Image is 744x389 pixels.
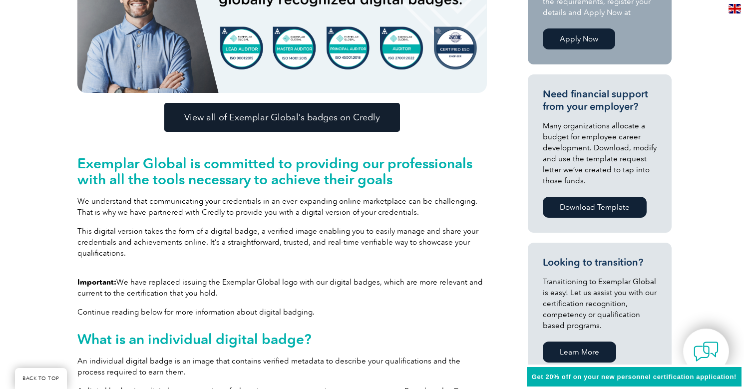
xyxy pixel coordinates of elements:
span: View all of Exemplar Global’s badges on Credly [184,113,380,122]
p: An individual digital badge is an image that contains verified metadata to describe your qualific... [77,356,487,378]
img: en [729,4,741,13]
p: We have replaced issuing the Exemplar Global logo with our digital badges, which are more relevan... [77,277,487,299]
h3: Looking to transition? [543,256,657,269]
p: Transitioning to Exemplar Global is easy! Let us assist you with our certification recognition, c... [543,276,657,331]
img: contact-chat.png [694,339,719,364]
strong: Important: [77,278,116,287]
h2: What is an individual digital badge? [77,331,487,347]
h3: Need financial support from your employer? [543,88,657,113]
p: We understand that communicating your credentials in an ever-expanding online marketplace can be ... [77,196,487,218]
span: Get 20% off on your new personnel certification application! [532,373,737,381]
a: Learn More [543,342,616,363]
p: This digital version takes the form of a digital badge, a verified image enabling you to easily m... [77,226,487,259]
a: Apply Now [543,28,615,49]
a: View all of Exemplar Global’s badges on Credly [164,103,400,132]
a: BACK TO TOP [15,368,67,389]
a: Download Template [543,197,647,218]
h2: Exemplar Global is committed to providing our professionals with all the tools necessary to achie... [77,155,487,187]
p: Continue reading below for more information about digital badging. [77,307,487,318]
p: Many organizations allocate a budget for employee career development. Download, modify and use th... [543,120,657,186]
